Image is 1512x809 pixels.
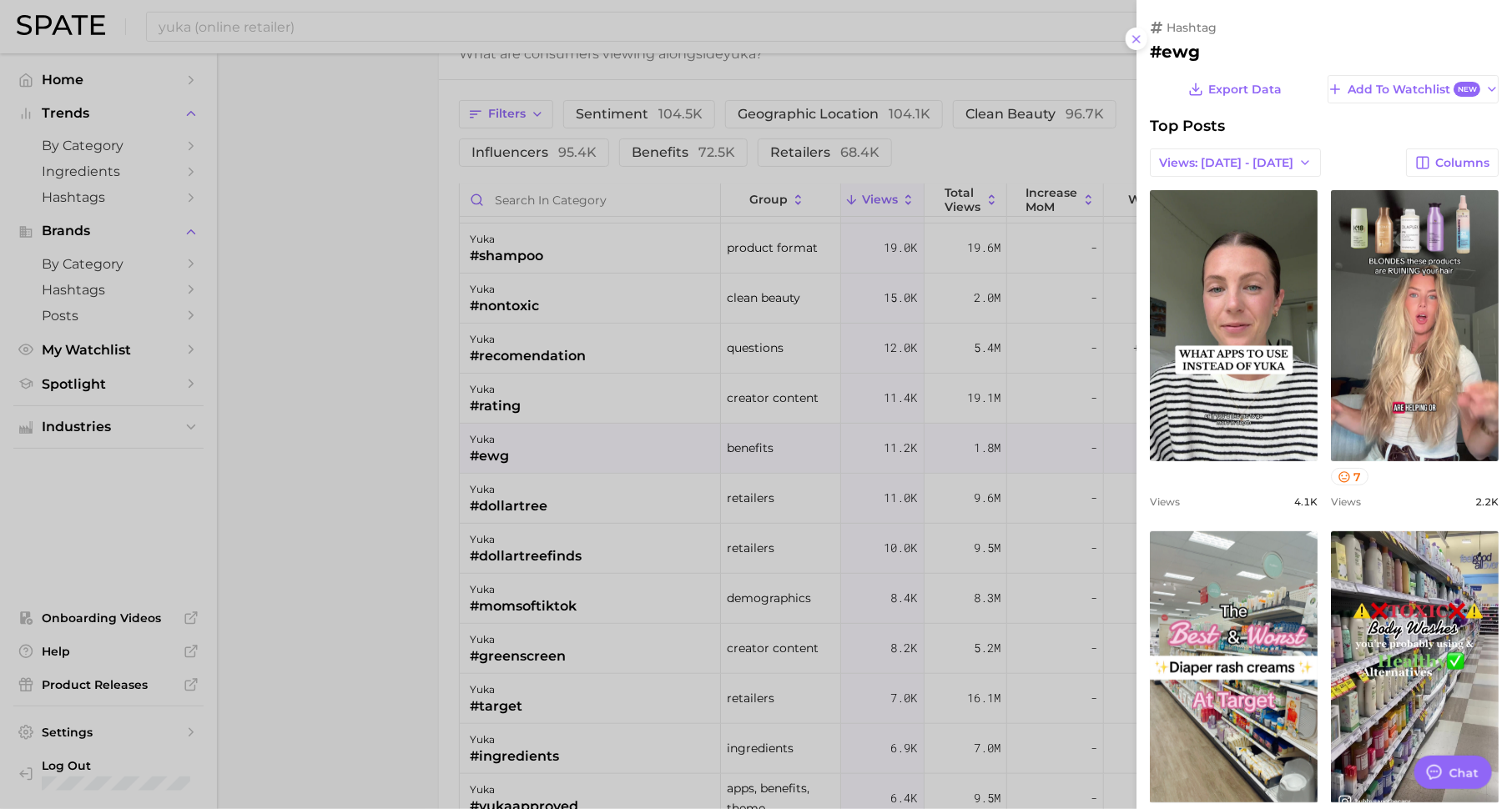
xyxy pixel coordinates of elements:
[1435,156,1489,170] span: Columns
[1150,117,1225,135] span: Top Posts
[1150,42,1499,62] h2: #ewg
[1331,468,1368,485] button: 7
[1150,148,1321,177] button: Views: [DATE] - [DATE]
[1406,148,1499,177] button: Columns
[1475,495,1499,508] span: 2.2k
[1150,495,1180,508] span: Views
[1331,495,1361,508] span: Views
[1159,156,1293,170] span: Views: [DATE] - [DATE]
[1294,495,1318,508] span: 4.1k
[1348,82,1480,98] span: Add to Watchlist
[1209,83,1283,97] span: Export Data
[1328,75,1499,103] button: Add to WatchlistNew
[1184,75,1286,103] button: Export Data
[1454,82,1480,98] span: New
[1167,20,1217,35] span: hashtag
